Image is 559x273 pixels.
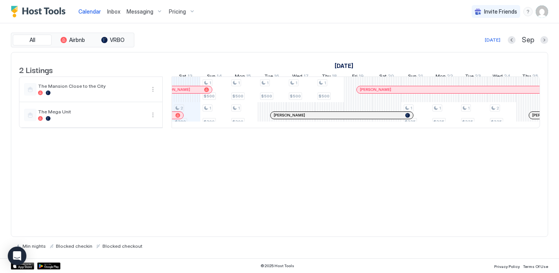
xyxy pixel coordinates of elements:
span: Privacy Policy [494,264,520,269]
span: Blocked checkin [56,243,92,249]
span: Pricing [169,8,186,15]
a: September 14, 2025 [205,71,224,83]
span: 13 [187,73,193,81]
span: Sat [379,73,387,81]
span: Messaging [127,8,153,15]
button: More options [148,110,158,120]
a: Inbox [107,7,120,16]
span: $325 [491,119,502,124]
span: The Mega Unit [38,109,145,115]
span: 2 [181,106,183,111]
a: App Store [11,263,34,270]
span: 1 [468,106,470,111]
span: $325 [434,119,444,124]
button: [DATE] [484,35,502,45]
span: VRBO [110,37,125,43]
span: 1 [238,80,240,85]
button: More options [148,85,158,94]
a: September 19, 2025 [350,71,366,83]
span: Min nights [23,243,46,249]
span: 23 [475,73,481,81]
a: Host Tools Logo [11,6,69,17]
span: 2 [497,106,499,111]
a: Terms Of Use [523,262,548,270]
span: 1 [324,80,326,85]
span: 1 [238,106,240,111]
span: 18 [332,73,337,81]
span: 1 [209,106,211,111]
span: Wed [292,73,302,81]
div: tab-group [11,33,134,47]
a: September 16, 2025 [262,71,281,83]
span: $300 [204,119,215,124]
span: $500 [233,94,243,99]
span: Mon [436,73,446,81]
a: September 1, 2025 [333,60,355,71]
a: September 21, 2025 [406,71,425,83]
span: 1 [209,80,211,85]
span: 2 Listings [19,64,53,75]
a: September 20, 2025 [377,71,396,83]
span: Wed [493,73,503,81]
a: September 25, 2025 [520,71,540,83]
span: Airbnb [69,37,85,43]
a: September 22, 2025 [434,71,455,83]
span: [PERSON_NAME] [159,87,190,92]
a: September 23, 2025 [463,71,483,83]
span: $500 [261,94,272,99]
span: Sat [179,73,186,81]
span: Thu [522,73,531,81]
div: Open Intercom Messenger [8,247,26,265]
button: Airbnb [53,35,92,45]
div: User profile [536,5,548,18]
span: 19 [359,73,364,81]
span: $500 [319,94,330,99]
a: September 17, 2025 [290,71,311,83]
a: Privacy Policy [494,262,520,270]
span: [PERSON_NAME] [274,113,305,118]
span: [PERSON_NAME] [360,87,391,92]
a: September 15, 2025 [233,71,253,83]
span: $500 [290,94,301,99]
span: The Mansion Close to the City [38,83,145,89]
span: 17 [304,73,309,81]
span: 24 [504,73,510,81]
span: Tue [465,73,474,81]
span: 22 [447,73,453,81]
div: menu [148,110,158,120]
button: All [13,35,52,45]
button: Previous month [508,36,516,44]
span: $325 [462,119,473,124]
a: September 13, 2025 [177,71,194,83]
span: Fri [352,73,358,81]
span: 1 [439,106,441,111]
span: Sun [207,73,215,81]
span: Sep [522,36,534,45]
span: Sun [408,73,417,81]
span: $300 [175,119,186,124]
span: 14 [217,73,222,81]
div: menu [148,85,158,94]
span: 1 [267,80,269,85]
span: 1 [295,80,297,85]
span: All [30,37,35,43]
span: © 2025 Host Tools [260,263,294,268]
span: Tue [264,73,273,81]
a: September 18, 2025 [320,71,339,83]
span: Calendar [78,8,101,15]
button: VRBO [94,35,132,45]
span: 1 [410,106,412,111]
a: Calendar [78,7,101,16]
span: Invite Friends [484,8,517,15]
span: 20 [388,73,394,81]
a: Google Play Store [37,263,61,270]
span: 25 [532,73,538,81]
a: September 24, 2025 [491,71,512,83]
span: Mon [235,73,245,81]
span: Thu [322,73,331,81]
div: menu [523,7,533,16]
button: Next month [540,36,548,44]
